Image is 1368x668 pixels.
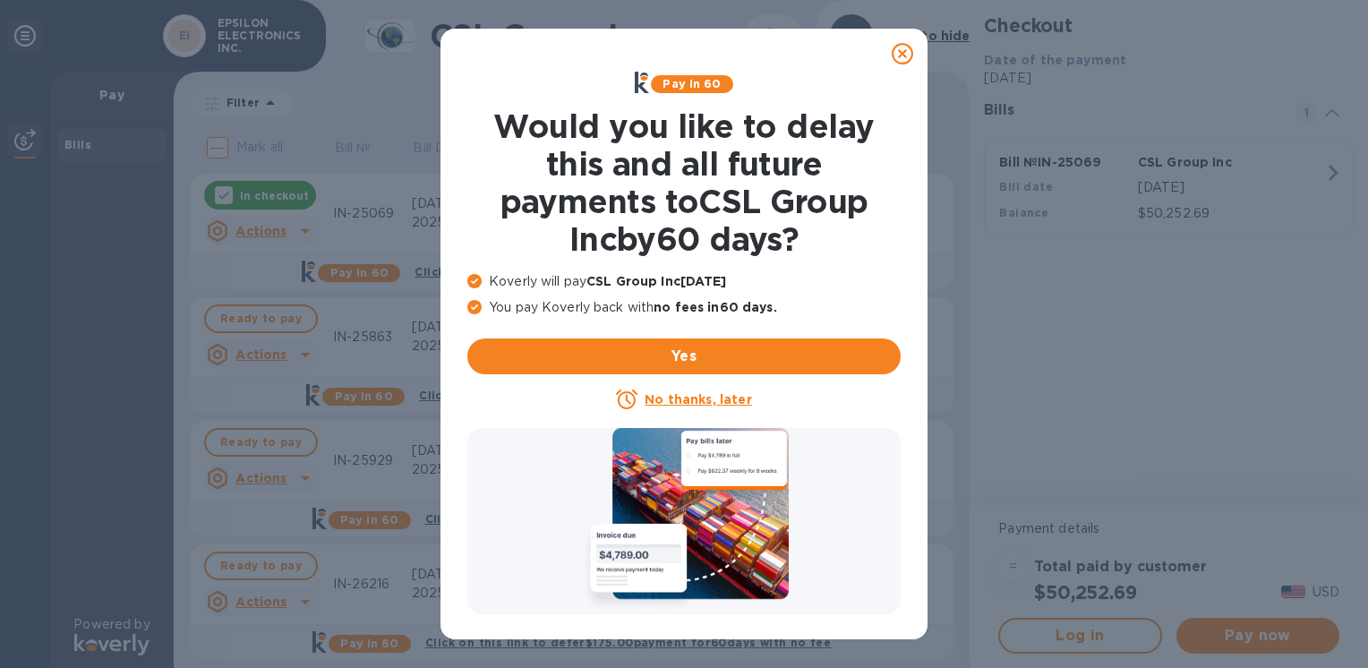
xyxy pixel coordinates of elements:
[586,274,727,288] b: CSL Group Inc [DATE]
[663,77,721,90] b: Pay in 60
[467,272,901,291] p: Koverly will pay
[467,298,901,317] p: You pay Koverly back with
[467,107,901,258] h1: Would you like to delay this and all future payments to CSL Group Inc by 60 days ?
[654,300,776,314] b: no fees in 60 days .
[482,346,886,367] span: Yes
[467,338,901,374] button: Yes
[645,392,751,407] u: No thanks, later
